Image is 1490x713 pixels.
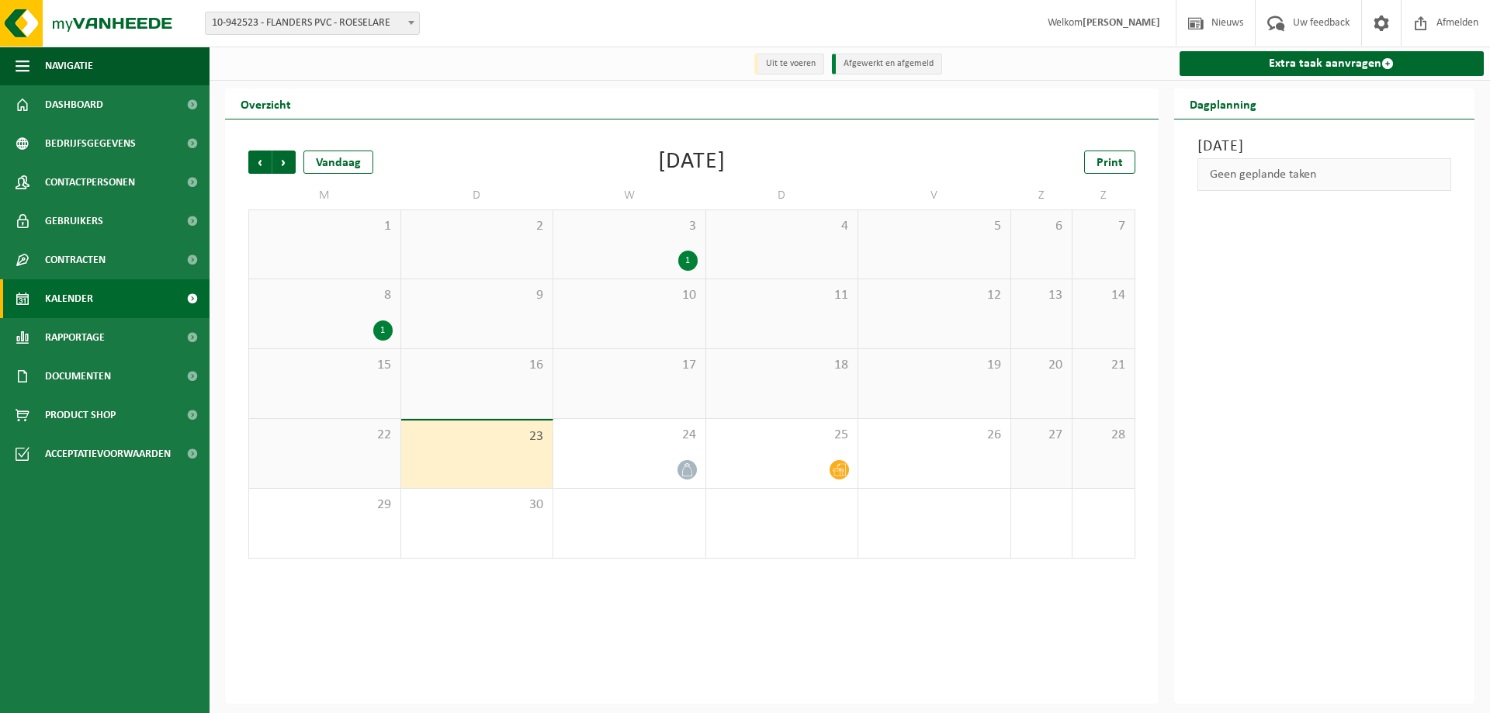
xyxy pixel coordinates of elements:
span: 14 [1080,287,1126,304]
div: Geen geplande taken [1197,158,1452,191]
a: Print [1084,151,1135,174]
strong: [PERSON_NAME] [1083,17,1160,29]
h2: Overzicht [225,88,307,119]
span: 11 [714,287,851,304]
span: 7 [1080,218,1126,235]
h3: [DATE] [1197,135,1452,158]
span: 19 [866,357,1003,374]
span: 6 [1019,218,1065,235]
span: 5 [866,218,1003,235]
span: Dashboard [45,85,103,124]
span: 3 [561,218,698,235]
span: 24 [561,427,698,444]
span: Kalender [45,279,93,318]
span: 29 [257,497,393,514]
span: Rapportage [45,318,105,357]
a: Extra taak aanvragen [1180,51,1485,76]
div: 1 [678,251,698,271]
span: 18 [714,357,851,374]
span: Navigatie [45,47,93,85]
span: 21 [1080,357,1126,374]
span: 26 [866,427,1003,444]
span: 13 [1019,287,1065,304]
span: Acceptatievoorwaarden [45,434,171,473]
div: 1 [373,320,393,341]
span: 28 [1080,427,1126,444]
span: 2 [409,218,546,235]
span: 22 [257,427,393,444]
div: Vandaag [303,151,373,174]
td: D [706,182,859,209]
h2: Dagplanning [1174,88,1272,119]
span: 20 [1019,357,1065,374]
span: 10-942523 - FLANDERS PVC - ROESELARE [205,12,420,35]
span: Bedrijfsgegevens [45,124,136,163]
span: Vorige [248,151,272,174]
span: Gebruikers [45,202,103,241]
span: Product Shop [45,396,116,434]
li: Uit te voeren [754,54,824,74]
td: V [858,182,1011,209]
span: Volgende [272,151,296,174]
span: Documenten [45,357,111,396]
span: 16 [409,357,546,374]
span: Contactpersonen [45,163,135,202]
span: 23 [409,428,546,445]
span: 25 [714,427,851,444]
span: Contracten [45,241,106,279]
span: 4 [714,218,851,235]
span: 8 [257,287,393,304]
span: 27 [1019,427,1065,444]
span: 9 [409,287,546,304]
span: 30 [409,497,546,514]
li: Afgewerkt en afgemeld [832,54,942,74]
span: 12 [866,287,1003,304]
span: 17 [561,357,698,374]
td: Z [1011,182,1073,209]
td: M [248,182,401,209]
td: Z [1072,182,1135,209]
span: Print [1097,157,1123,169]
span: 15 [257,357,393,374]
span: 10 [561,287,698,304]
span: 1 [257,218,393,235]
span: 10-942523 - FLANDERS PVC - ROESELARE [206,12,419,34]
div: [DATE] [658,151,726,174]
td: W [553,182,706,209]
td: D [401,182,554,209]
